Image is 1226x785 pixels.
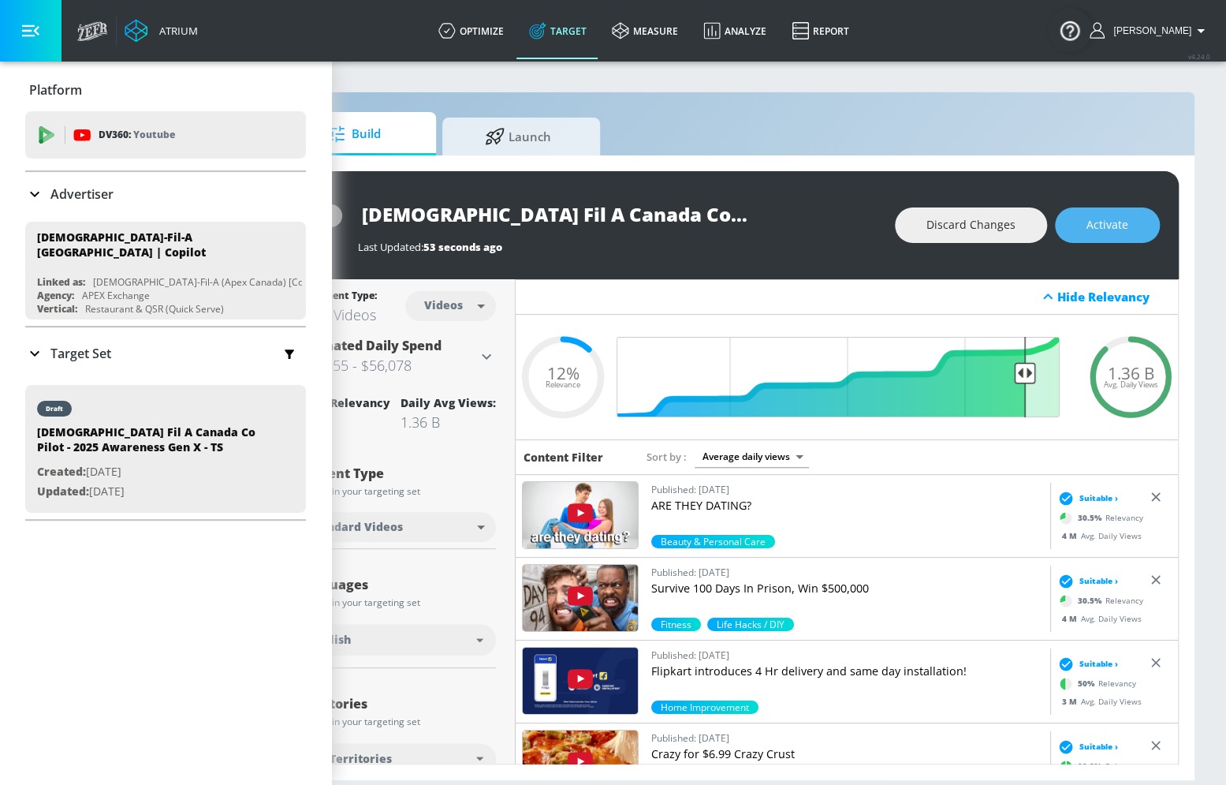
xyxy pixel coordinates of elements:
p: Published: [DATE] [651,730,1044,746]
div: draft [46,405,63,413]
span: v 4.24.0 [1188,52,1210,61]
div: English [298,624,496,656]
span: 99.2 % [1078,761,1105,772]
div: Estimated Daily Spend$39,255 - $56,078 [298,337,496,376]
span: Created: [37,464,86,479]
p: [DATE] [37,462,258,482]
div: [DEMOGRAPHIC_DATA]-Fil-A [GEOGRAPHIC_DATA] | CopilotLinked as:[DEMOGRAPHIC_DATA]-Fil-A (Apex Cana... [25,222,306,320]
div: Hide Relevancy [516,279,1178,315]
button: Activate [1055,207,1160,243]
p: Platform [29,81,82,99]
div: Relevancy [1054,506,1143,529]
a: optimize [426,2,516,59]
p: Youtube [133,126,175,143]
h6: Content Filter [524,450,603,465]
a: Atrium [125,19,198,43]
p: [DATE] [37,482,258,502]
div: Suitable › [1054,490,1118,506]
p: Target Set [50,345,111,362]
span: Discard Changes [926,215,1015,235]
span: 1.36 B [1108,364,1154,381]
div: 30.5% [651,618,701,631]
p: Published: [DATE] [651,647,1044,664]
div: 30.5% [707,618,794,631]
a: Target [516,2,599,59]
span: 50 % [1078,678,1098,690]
span: login as: kylie.geatz@zefr.com [1107,25,1191,36]
button: Discard Changes [895,207,1047,243]
p: Survive 100 Days In Prison, Win $500,000 [651,581,1044,596]
p: Published: [DATE] [651,564,1044,581]
img: TDv56whosPQ [523,565,638,631]
div: Vertical: [37,302,77,316]
div: Daily Avg Views: [401,395,496,410]
div: Target Set [25,327,306,379]
span: Beauty & Personal Care [651,535,775,548]
div: Relevancy [1054,754,1143,778]
div: Languages [298,578,496,591]
div: Last Updated: [358,240,879,254]
div: DV360: Youtube [25,111,306,159]
p: DV360: [99,126,175,144]
div: draft[DEMOGRAPHIC_DATA] Fil A Canada Co Pilot - 2025 Awareness Gen X - TSCreated:[DATE]Updated:[D... [25,385,306,513]
span: Sort by [647,450,687,464]
a: Published: [DATE]ARE THEY DATING? [651,481,1044,535]
div: Hide Relevancy [1057,289,1169,305]
div: Territories [298,697,496,710]
div: 1.36 B [401,413,496,432]
div: Average daily views [695,446,809,467]
span: Launch [458,118,578,155]
span: Suitable › [1079,492,1118,504]
p: Flipkart introduces 4 Hr delivery and same day installation! [651,664,1044,679]
div: Linked as: [37,275,85,289]
button: [PERSON_NAME] [1090,21,1210,40]
span: 30.5 % [1078,512,1105,524]
div: [DEMOGRAPHIC_DATA] Fil A Canada Co Pilot - 2025 Awareness Gen X - TS [37,424,258,462]
div: [DEMOGRAPHIC_DATA]-Fil-A (Apex Canada) [Co-Pilot] [93,275,329,289]
div: Relevancy [1054,671,1136,695]
div: Suitable › [1054,738,1118,754]
p: Advertiser [50,185,114,203]
div: Placement Type: [298,289,377,305]
span: Suitable › [1079,575,1118,587]
button: Open Resource Center [1048,8,1092,52]
div: Agency: [37,289,74,302]
div: [DEMOGRAPHIC_DATA]-Fil-A [GEOGRAPHIC_DATA] | Copilot [37,230,280,260]
p: Crazy for $6.99 Crazy Crust [651,746,1044,762]
div: Platform [25,68,306,112]
div: Advertiser [25,172,306,216]
div: 166K Videos [298,305,377,324]
span: Relevance [546,381,580,389]
span: 30.5 % [1078,595,1105,607]
span: All Territories [311,751,392,767]
h3: $39,255 - $56,078 [298,354,477,376]
p: Published: [DATE] [651,481,1044,498]
a: measure [599,2,691,59]
span: Avg. Daily Views [1104,381,1158,389]
div: Videos [416,298,471,312]
input: Final Threshold [626,337,1068,417]
img: FlI-DUYnBdw [523,648,638,714]
span: Estimated Daily Spend [298,337,442,354]
span: Standard Videos [309,519,403,535]
span: 4 M [1062,612,1081,623]
a: Published: [DATE]Flipkart introduces 4 Hr delivery and same day installation! [651,647,1044,701]
div: Relevancy [1054,589,1143,612]
div: Atrium [153,24,198,38]
div: Include in your targeting set [298,487,496,496]
div: Avg. Daily Views [1054,695,1142,707]
div: 30.5% [651,535,775,548]
img: sic_A9CZxzw [523,482,638,548]
span: Home Improvement [651,701,758,714]
span: Fitness [651,618,701,631]
div: 12% [298,413,390,432]
a: Report [779,2,862,59]
div: Include in your targeting set [298,717,496,727]
div: Suitable › [1054,573,1118,589]
span: 4 M [1062,529,1081,540]
a: Published: [DATE]Crazy for $6.99 Crazy Crust [651,730,1044,783]
div: 50.0% [651,701,758,714]
div: Content Type [298,467,496,480]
